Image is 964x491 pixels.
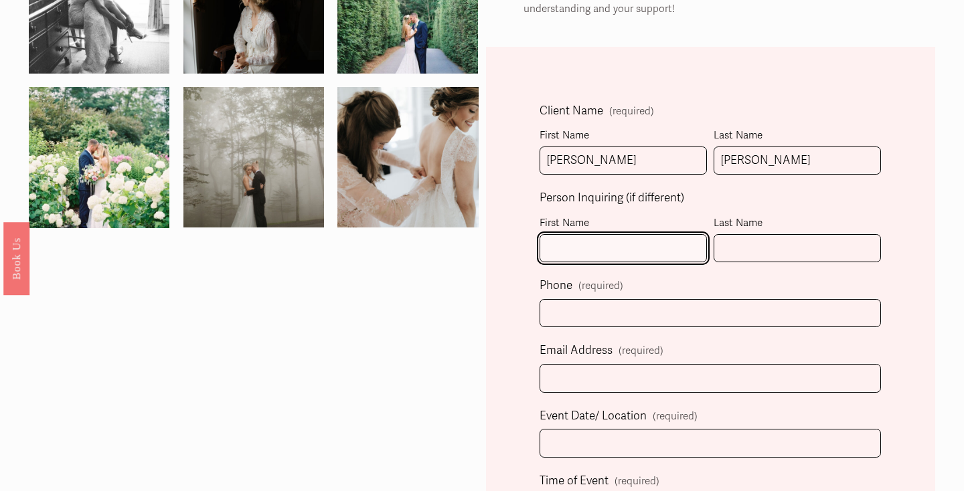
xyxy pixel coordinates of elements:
img: a&b-249.jpg [148,87,359,227]
span: Person Inquiring (if different) [540,188,684,209]
span: (required) [578,281,623,291]
img: 14305484_1259623107382072_1992716122685880553_o.jpg [29,64,169,251]
span: (required) [609,106,654,116]
span: (required) [653,407,698,425]
span: Client Name [540,101,603,122]
div: First Name [540,126,707,146]
img: ASW-178.jpg [303,87,513,227]
span: Email Address [540,340,613,361]
span: Event Date/ Location [540,406,647,427]
div: Last Name [714,126,881,146]
a: Book Us [3,222,29,295]
span: Phone [540,276,572,296]
div: Last Name [714,214,881,233]
div: First Name [540,214,707,233]
span: (required) [619,342,663,360]
span: (required) [615,472,659,490]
